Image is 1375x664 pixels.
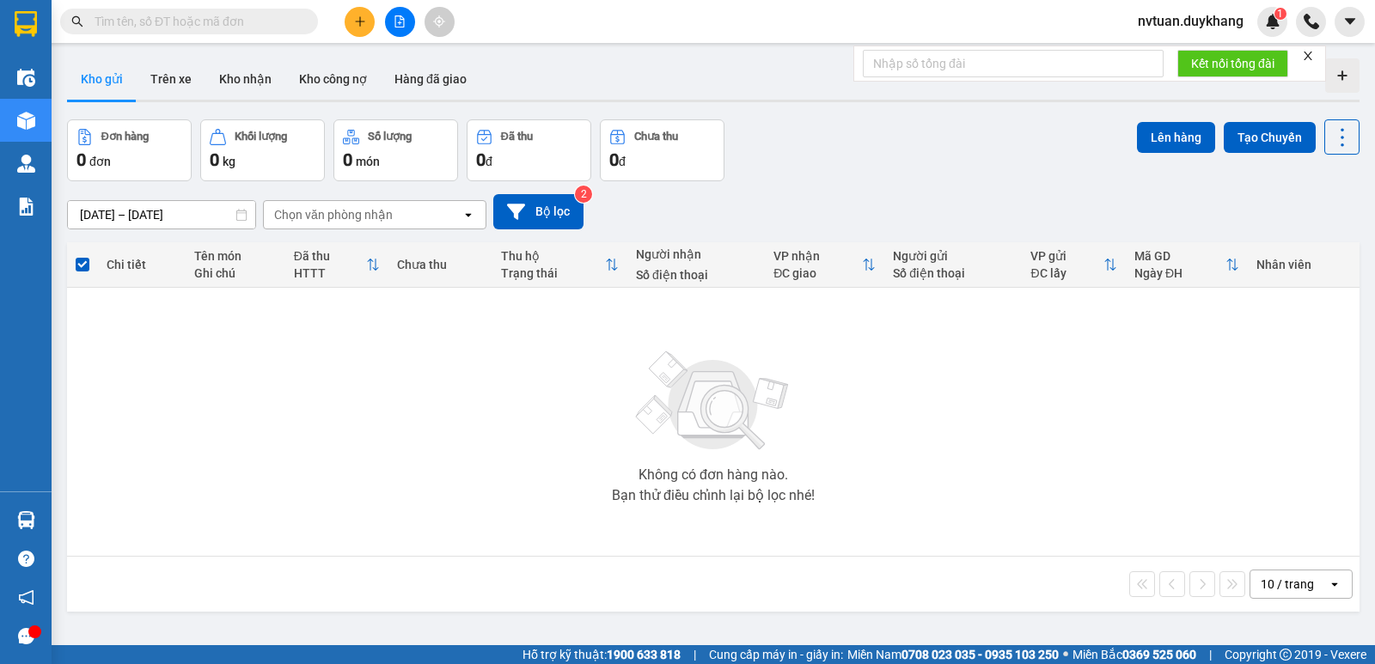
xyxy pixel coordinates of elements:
div: Đơn hàng [101,131,149,143]
span: Cung cấp máy in - giấy in: [709,645,843,664]
span: Miền Nam [847,645,1059,664]
div: Đã thu [294,249,367,263]
div: Số điện thoại [636,268,756,282]
span: đ [619,155,626,168]
span: Miền Bắc [1072,645,1196,664]
button: Kho nhận [205,58,285,100]
div: Ghi chú [194,266,277,280]
span: Kết nối tổng đài [1191,54,1274,73]
span: message [18,628,34,644]
img: warehouse-icon [17,511,35,529]
span: copyright [1280,649,1292,661]
img: warehouse-icon [17,155,35,173]
button: Khối lượng0kg [200,119,325,181]
div: Chi tiết [107,258,177,271]
button: Trên xe [137,58,205,100]
span: notification [18,589,34,606]
div: Chọn văn phòng nhận [274,206,393,223]
div: Ngày ĐH [1134,266,1225,280]
div: HTTT [294,266,367,280]
div: VP nhận [773,249,862,263]
div: Tạo kho hàng mới [1325,58,1360,93]
button: Kết nối tổng đài [1177,50,1288,77]
input: Select a date range. [68,201,255,228]
span: caret-down [1342,14,1358,29]
span: đ [486,155,492,168]
span: ⚪️ [1063,651,1068,658]
button: Lên hàng [1137,122,1215,153]
div: Trạng thái [501,266,605,280]
img: warehouse-icon [17,112,35,130]
span: aim [433,15,445,27]
div: Khối lượng [235,131,287,143]
span: 0 [609,149,619,170]
span: close [1302,50,1314,62]
span: search [71,15,83,27]
strong: 0708 023 035 - 0935 103 250 [901,648,1059,661]
button: Đơn hàng0đơn [67,119,192,181]
div: Người nhận [636,247,756,261]
div: Thu hộ [501,249,605,263]
strong: 0369 525 060 [1122,648,1196,661]
span: 0 [343,149,352,170]
button: aim [425,7,455,37]
span: 1 [1277,8,1283,20]
th: Toggle SortBy [1022,242,1125,288]
button: Kho công nợ [285,58,381,100]
div: VP gửi [1030,249,1103,263]
div: Chưa thu [634,131,678,143]
div: Số điện thoại [893,266,1013,280]
svg: open [461,208,475,222]
div: 10 / trang [1261,576,1314,593]
div: Bạn thử điều chỉnh lại bộ lọc nhé! [612,489,815,503]
img: solution-icon [17,198,35,216]
th: Toggle SortBy [492,242,627,288]
th: Toggle SortBy [285,242,389,288]
img: phone-icon [1304,14,1319,29]
input: Tìm tên, số ĐT hoặc mã đơn [95,12,297,31]
span: món [356,155,380,168]
span: 0 [210,149,219,170]
strong: 1900 633 818 [607,648,681,661]
input: Nhập số tổng đài [863,50,1164,77]
div: Mã GD [1134,249,1225,263]
button: Đã thu0đ [467,119,591,181]
button: file-add [385,7,415,37]
button: caret-down [1335,7,1365,37]
div: Đã thu [501,131,533,143]
th: Toggle SortBy [1126,242,1248,288]
span: file-add [394,15,406,27]
button: plus [345,7,375,37]
span: plus [354,15,366,27]
span: | [694,645,696,664]
span: question-circle [18,551,34,567]
div: Tên món [194,249,277,263]
button: Hàng đã giao [381,58,480,100]
img: icon-new-feature [1265,14,1280,29]
div: Chưa thu [397,258,483,271]
div: Người gửi [893,249,1013,263]
sup: 1 [1274,8,1286,20]
span: 0 [476,149,486,170]
span: 0 [76,149,86,170]
div: Không có đơn hàng nào. [639,468,788,482]
th: Toggle SortBy [765,242,884,288]
div: Số lượng [368,131,412,143]
div: ĐC lấy [1030,266,1103,280]
span: | [1209,645,1212,664]
svg: open [1328,577,1341,591]
button: Bộ lọc [493,194,584,229]
div: Nhân viên [1256,258,1351,271]
div: ĐC giao [773,266,862,280]
span: nvtuan.duykhang [1124,10,1257,32]
button: Kho gửi [67,58,137,100]
button: Tạo Chuyến [1224,122,1316,153]
button: Số lượng0món [333,119,458,181]
img: svg+xml;base64,PHN2ZyBjbGFzcz0ibGlzdC1wbHVnX19zdmciIHhtbG5zPSJodHRwOi8vd3d3LnczLm9yZy8yMDAwL3N2Zy... [627,341,799,461]
img: warehouse-icon [17,69,35,87]
span: đơn [89,155,111,168]
button: Chưa thu0đ [600,119,724,181]
span: kg [223,155,235,168]
span: Hỗ trợ kỹ thuật: [522,645,681,664]
sup: 2 [575,186,592,203]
